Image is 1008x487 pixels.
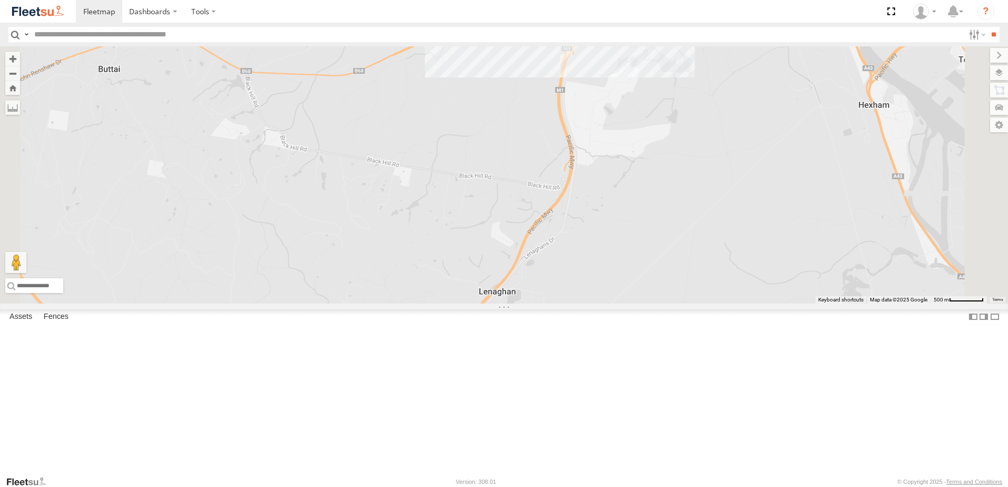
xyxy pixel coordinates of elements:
label: Search Filter Options [965,27,987,42]
button: Keyboard shortcuts [818,296,864,304]
label: Fences [38,309,74,324]
label: Search Query [22,27,31,42]
label: Dock Summary Table to the Right [978,309,989,325]
a: Terms (opens in new tab) [992,298,1003,302]
button: Drag Pegman onto the map to open Street View [5,252,26,273]
div: James Cullen [909,4,940,20]
img: fleetsu-logo-horizontal.svg [11,4,65,18]
a: Visit our Website [6,476,54,487]
button: Zoom Home [5,81,20,95]
button: Map Scale: 500 m per 62 pixels [931,296,987,304]
label: Assets [4,309,37,324]
label: Map Settings [990,118,1008,132]
label: Hide Summary Table [990,309,1000,325]
span: 500 m [934,297,949,303]
button: Zoom in [5,52,20,66]
i: ? [977,3,994,20]
div: Version: 308.01 [456,479,496,485]
a: Terms and Conditions [946,479,1002,485]
button: Zoom out [5,66,20,81]
span: Map data ©2025 Google [870,297,927,303]
div: © Copyright 2025 - [897,479,1002,485]
label: Measure [5,100,20,115]
label: Dock Summary Table to the Left [968,309,978,325]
